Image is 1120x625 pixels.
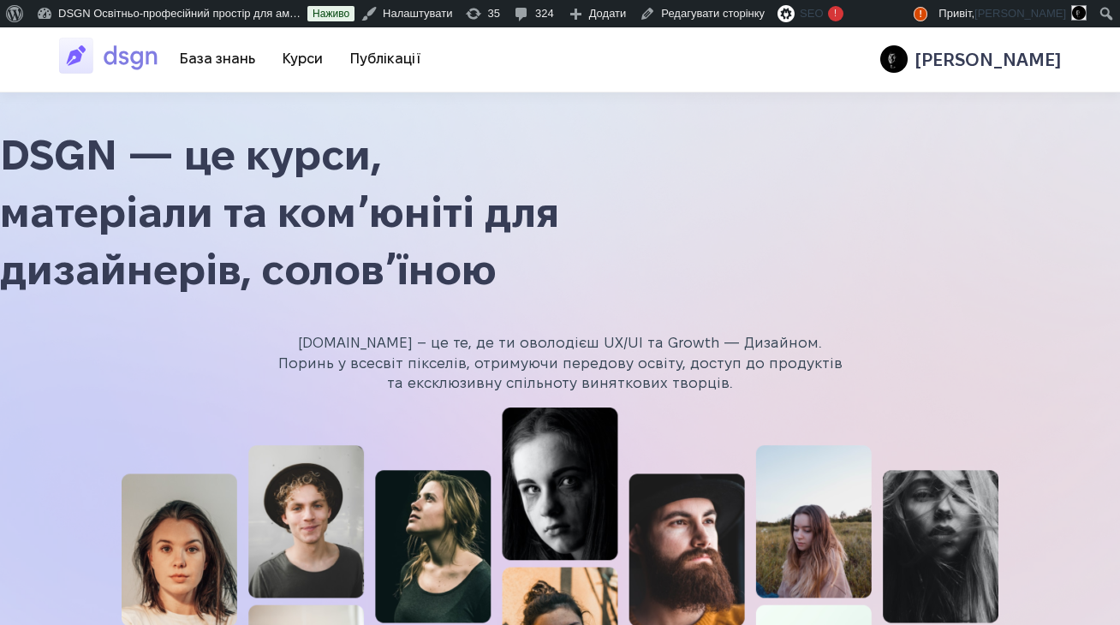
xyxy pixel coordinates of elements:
[59,36,166,75] img: DSGN Освітньо-професійний простір для амбітних
[800,7,823,20] span: SEO
[269,45,337,73] a: Курси
[914,47,1061,72] h3: [PERSON_NAME]
[307,6,354,21] a: Наживо
[828,6,843,21] div: !
[914,7,926,21] span: !
[908,29,1061,90] a: [PERSON_NAME]
[974,7,1066,20] span: [PERSON_NAME]
[337,45,435,73] a: Публікації
[166,45,269,73] a: База знань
